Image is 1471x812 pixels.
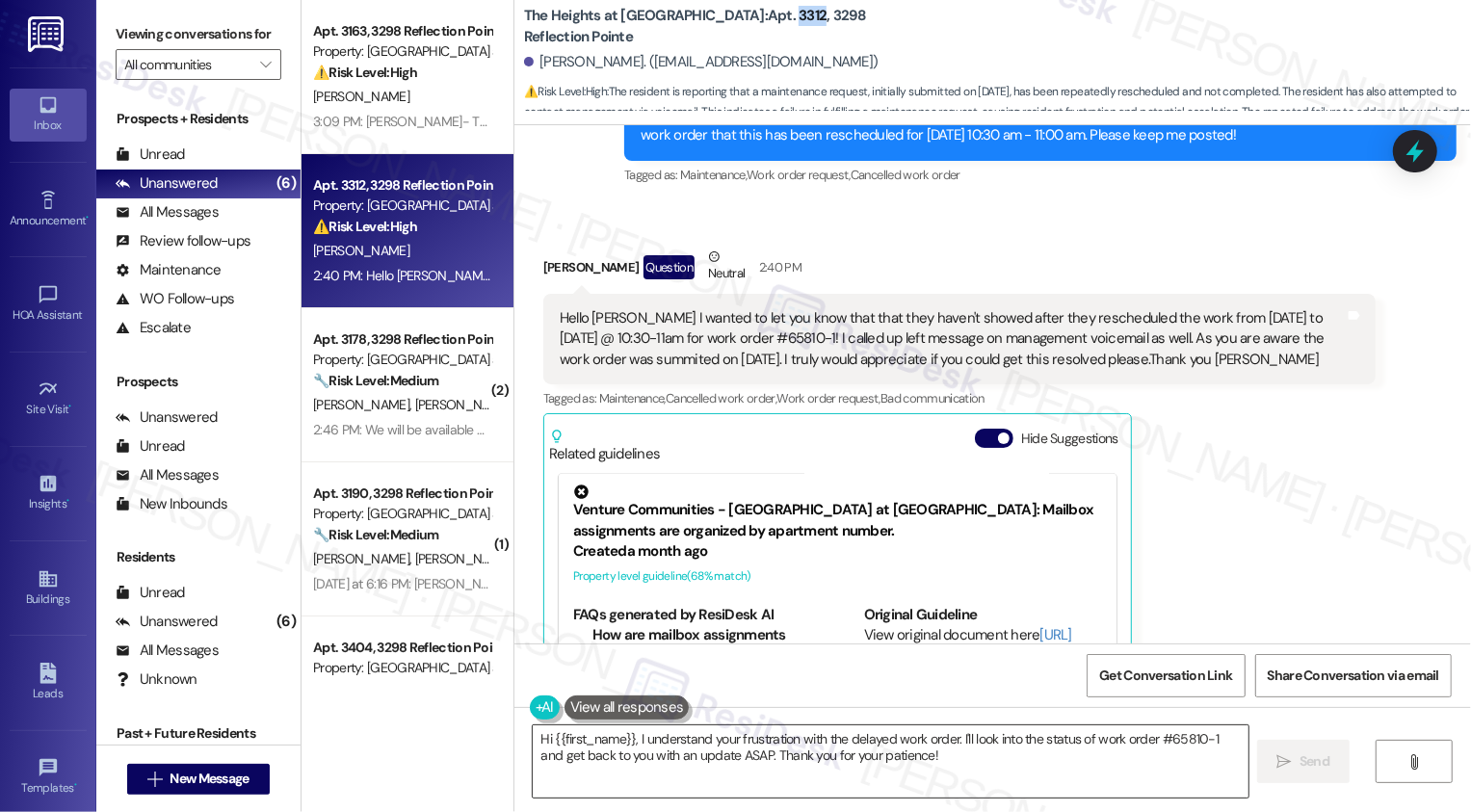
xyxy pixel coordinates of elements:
span: Maintenance , [599,390,666,406]
button: New Message [127,764,270,795]
span: Send [1300,751,1329,772]
div: Venture Communities - [GEOGRAPHIC_DATA] at [GEOGRAPHIC_DATA]: Mailbox assignments are organized b... [573,485,1102,542]
div: Property: [GEOGRAPHIC_DATA] at [GEOGRAPHIC_DATA] [313,41,491,62]
b: FAQs generated by ResiDesk AI [573,606,774,625]
div: Maintenance [116,260,222,280]
div: Property: [GEOGRAPHIC_DATA] at [GEOGRAPHIC_DATA] [313,350,491,370]
span: • [86,211,89,224]
span: Cancelled work order , [666,390,776,406]
div: Prospects [96,372,301,392]
div: Escalate [116,318,191,338]
a: Insights • [10,467,87,519]
span: [PERSON_NAME] [414,550,511,567]
i:  [260,57,271,72]
div: Hello [PERSON_NAME] I wanted to let you know that that they haven't showed after they rescheduled... [560,308,1345,370]
div: Tagged as: [543,384,1376,412]
div: (6) [272,607,301,637]
strong: ⚠️ Risk Level: High [313,218,417,235]
div: Apt. 3163, 3298 Reflection Pointe [313,21,491,41]
span: New Message [170,769,249,789]
div: All Messages [116,202,219,223]
button: Share Conversation via email [1255,654,1452,697]
strong: 🔧 Risk Level: Medium [313,372,438,389]
button: Get Conversation Link [1087,654,1245,697]
div: Tagged as: [624,161,1457,189]
span: Work order request , [747,167,851,183]
div: Apt. 3312, 3298 Reflection Pointe [313,175,491,196]
div: Unknown [116,669,197,690]
div: I'm so sorry to hear the team wasn't able to complete the work [DATE]. I haven't received any upd... [641,105,1426,146]
div: [DATE] at 6:16 PM: [PERSON_NAME], thank you very much for your quick response. No further questio... [313,575,948,592]
span: • [74,778,77,792]
label: Hide Suggestions [1021,429,1118,449]
b: The Heights at [GEOGRAPHIC_DATA]: Apt. 3312, 3298 Reflection Pointe [524,6,909,47]
div: Apt. 3190, 3298 Reflection Pointe [313,484,491,504]
div: [PERSON_NAME]. ([EMAIL_ADDRESS][DOMAIN_NAME]) [524,52,879,72]
a: Leads [10,657,87,709]
div: Unread [116,583,185,603]
div: View original document here [864,626,1102,668]
div: Unanswered [116,612,218,632]
div: Unanswered [116,173,218,194]
span: Bad communication [880,390,985,406]
i:  [147,772,162,787]
a: Buildings [10,563,87,615]
span: • [66,494,69,508]
div: New Inbounds [116,494,227,514]
div: Past + Future Residents [96,723,301,744]
div: Question [644,255,695,279]
span: Work order request , [776,390,880,406]
span: Cancelled work order [851,167,960,183]
span: [PERSON_NAME] [313,88,409,105]
div: All Messages [116,641,219,661]
li: How are mailbox assignments organized? [592,626,811,668]
strong: 🔧 Risk Level: Medium [313,526,438,543]
div: Property: [GEOGRAPHIC_DATA] at [GEOGRAPHIC_DATA] [313,658,491,678]
span: [PERSON_NAME] [313,242,409,259]
span: • [69,400,72,413]
div: Unanswered [116,407,218,428]
b: Original Guideline [864,606,978,625]
i:  [1277,754,1292,770]
span: : The resident is reporting that a maintenance request, initially submitted on [DATE], has been r... [524,82,1471,144]
span: [PERSON_NAME] [313,396,415,413]
div: Property level guideline ( 68 % match) [573,567,1102,588]
span: [PERSON_NAME] [313,550,415,567]
span: Maintenance , [680,167,747,183]
img: ResiDesk Logo [28,16,67,52]
div: [PERSON_NAME] [543,247,1376,294]
strong: ⚠️ Risk Level: High [524,84,607,99]
span: Share Conversation via email [1268,666,1439,686]
div: Prospects + Residents [96,109,301,129]
i:  [1407,754,1422,770]
label: Viewing conversations for [116,19,281,49]
span: [PERSON_NAME] [414,396,511,413]
div: Property: [GEOGRAPHIC_DATA] at [GEOGRAPHIC_DATA] [313,196,491,216]
div: 3:09 PM: [PERSON_NAME]- This is [PERSON_NAME] - I would like to stay but need to know the rate fo... [313,113,1070,130]
div: Apt. 3404, 3298 Reflection Pointe [313,638,491,658]
a: Templates • [10,751,87,803]
span: Get Conversation Link [1099,666,1232,686]
div: Apt. 3178, 3298 Reflection Pointe [313,329,491,350]
div: 2:40 PM [754,257,801,277]
div: All Messages [116,465,219,485]
textarea: Hi {{first_name}}, I understand your frustration with the delayed work order. I'll look into the ... [533,725,1248,798]
div: WO Follow-ups [116,289,234,309]
div: Created a month ago [573,542,1102,563]
button: Send [1257,740,1351,783]
div: Neutral [704,247,749,287]
div: Review follow-ups [116,231,250,251]
div: Property: [GEOGRAPHIC_DATA] at [GEOGRAPHIC_DATA] [313,504,491,524]
div: Unread [116,144,185,165]
div: 2:46 PM: We will be available until 5 pm [313,421,533,438]
div: Unread [116,436,185,457]
div: (6) [272,169,301,198]
strong: ⚠️ Risk Level: High [313,64,417,81]
input: All communities [124,49,250,80]
div: Residents [96,547,301,567]
div: Related guidelines [549,429,661,464]
a: Site Visit • [10,373,87,425]
a: HOA Assistant [10,278,87,330]
a: Inbox [10,89,87,141]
